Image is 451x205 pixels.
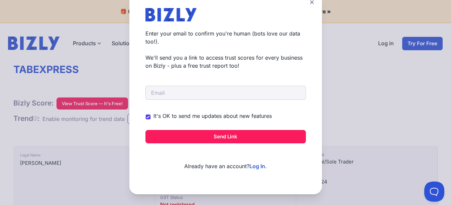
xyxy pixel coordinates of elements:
[145,151,306,170] p: Already have an account? .
[249,163,265,169] a: Log In
[145,130,306,143] button: Send Link
[424,182,444,202] iframe: Toggle Customer Support
[145,54,306,70] p: We'll send you a link to access trust scores for every business on Bizly - plus a free trust repo...
[145,86,306,100] input: Email
[145,29,306,46] p: Enter your email to confirm you're human (bots love our data too!).
[145,8,197,21] img: bizly_logo.svg
[153,112,272,120] label: It's OK to send me updates about new features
